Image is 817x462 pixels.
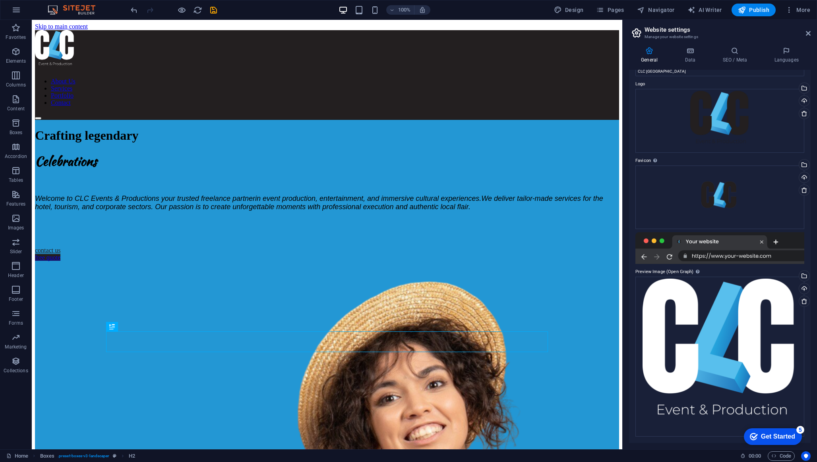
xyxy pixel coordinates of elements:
p: Content [7,106,25,112]
div: Design (Ctrl+Alt+Y) [551,4,587,16]
a: Click to cancel selection. Double-click to open Pages [6,451,28,461]
button: reload [193,5,202,15]
h4: Data [673,47,711,64]
i: Save (Ctrl+S) [209,6,218,15]
h2: Website settings [645,26,811,33]
button: 100% [386,5,414,15]
h6: 100% [398,5,411,15]
button: save [209,5,218,15]
span: Click to select. Double-click to edit [129,451,135,461]
p: Columns [6,82,26,88]
p: Boxes [10,129,23,136]
h3: Manage your website settings [645,33,795,40]
h4: General [629,47,673,64]
p: Features [6,201,25,207]
div: Get Started 5 items remaining, 0% complete [6,4,64,21]
img: Editor Logo [46,5,105,15]
div: BLACKLOGO-eO9k7vlADNwy1c27Xoeu6A.png [635,89,804,153]
button: Navigator [634,4,678,16]
span: AI Writer [687,6,722,14]
span: Publish [738,6,769,14]
i: Undo: change_googleMapsApiKey (Ctrl+Z) [130,6,139,15]
span: Click to select. Double-click to edit [40,451,54,461]
nav: breadcrumb [40,451,135,461]
h6: Session time [740,451,761,461]
button: More [782,4,813,16]
p: Tables [9,177,23,183]
h4: Languages [762,47,811,64]
h4: SEO / Meta [711,47,762,64]
p: Footer [9,296,23,302]
div: Get Started [23,9,58,16]
i: This element is a customizable preset [113,454,116,458]
p: Collections [4,368,28,374]
span: : [754,453,755,459]
input: Name... [635,67,804,76]
i: On resize automatically adjust zoom level to fit chosen device. [419,6,426,13]
button: Usercentrics [801,451,811,461]
button: Pages [593,4,627,16]
div: WHITELOGO-f5tRdSON4g3tYDD-m6luZw.png [635,277,804,437]
span: Code [771,451,791,461]
button: Code [768,451,795,461]
button: Publish [732,4,776,16]
span: More [785,6,810,14]
p: Slider [10,248,22,255]
p: Accordion [5,153,27,160]
p: Elements [6,58,26,64]
p: Forms [9,320,23,326]
a: Skip to main content [3,3,56,10]
p: Header [8,272,24,279]
i: Reload page [193,6,202,15]
span: 00 00 [749,451,761,461]
span: Pages [596,6,624,14]
div: 5 [59,2,67,10]
span: Navigator [637,6,675,14]
p: Marketing [5,344,27,350]
label: Favicon [635,156,804,166]
button: Design [551,4,587,16]
div: BLACK-LOGO-Recovered-h_iauY_YZoqChtBMb5jOrA-JxhikxUm2U0m-du-tKDxRg.png [635,166,804,229]
p: Images [8,225,24,231]
span: . preset-boxes-v3-landscaper [58,451,110,461]
label: Logo [635,79,804,89]
label: Preview Image (Open Graph) [635,267,804,277]
button: AI Writer [684,4,725,16]
button: Click here to leave preview mode and continue editing [177,5,186,15]
p: Favorites [6,34,26,40]
button: undo [129,5,139,15]
span: Design [554,6,584,14]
